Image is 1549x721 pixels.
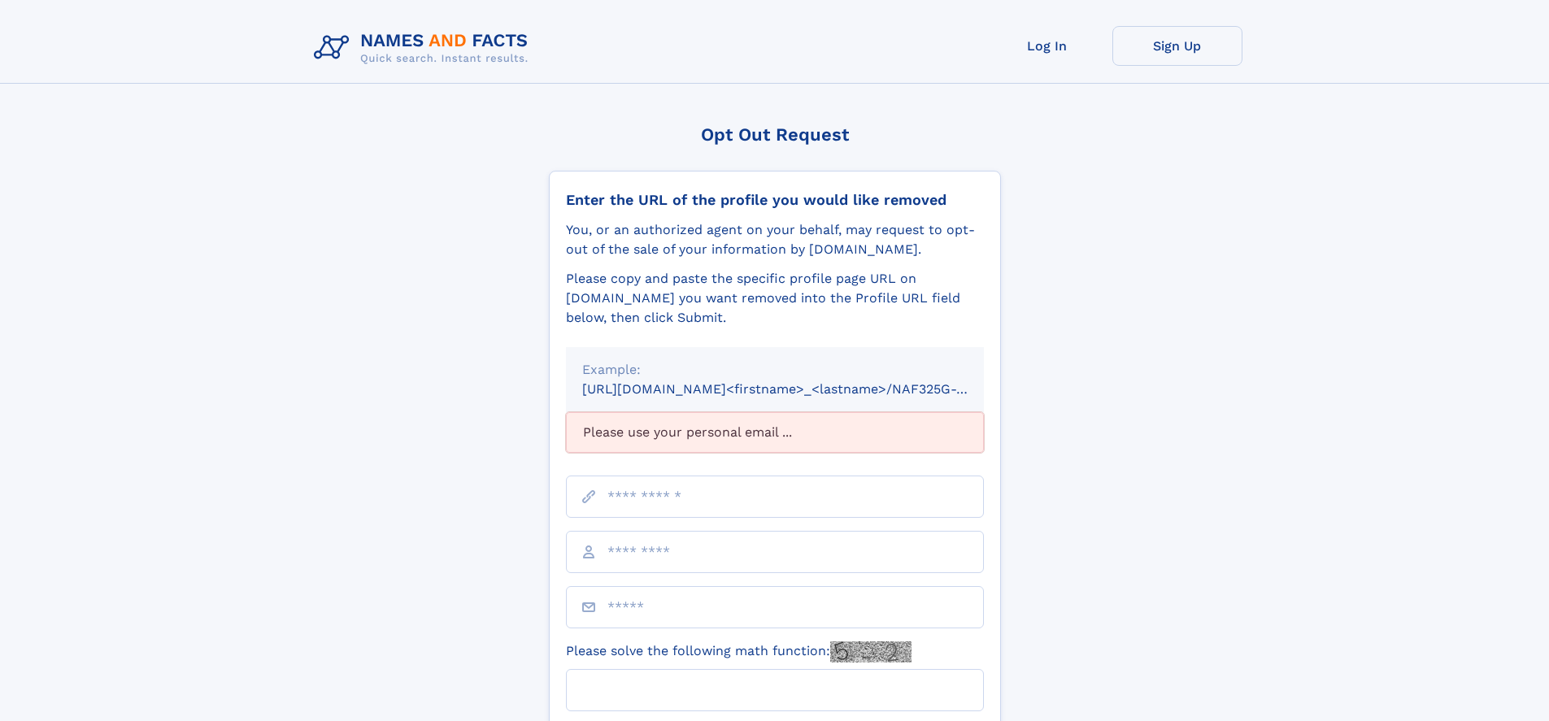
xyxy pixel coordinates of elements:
div: Please use your personal email ... [566,412,984,453]
img: Logo Names and Facts [307,26,542,70]
a: Sign Up [1112,26,1242,66]
div: You, or an authorized agent on your behalf, may request to opt-out of the sale of your informatio... [566,220,984,259]
div: Opt Out Request [549,124,1001,145]
small: [URL][DOMAIN_NAME]<firstname>_<lastname>/NAF325G-xxxxxxxx [582,381,1015,397]
div: Please copy and paste the specific profile page URL on [DOMAIN_NAME] you want removed into the Pr... [566,269,984,328]
label: Please solve the following math function: [566,641,912,662]
a: Log In [982,26,1112,66]
div: Enter the URL of the profile you would like removed [566,191,984,209]
div: Example: [582,360,968,380]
